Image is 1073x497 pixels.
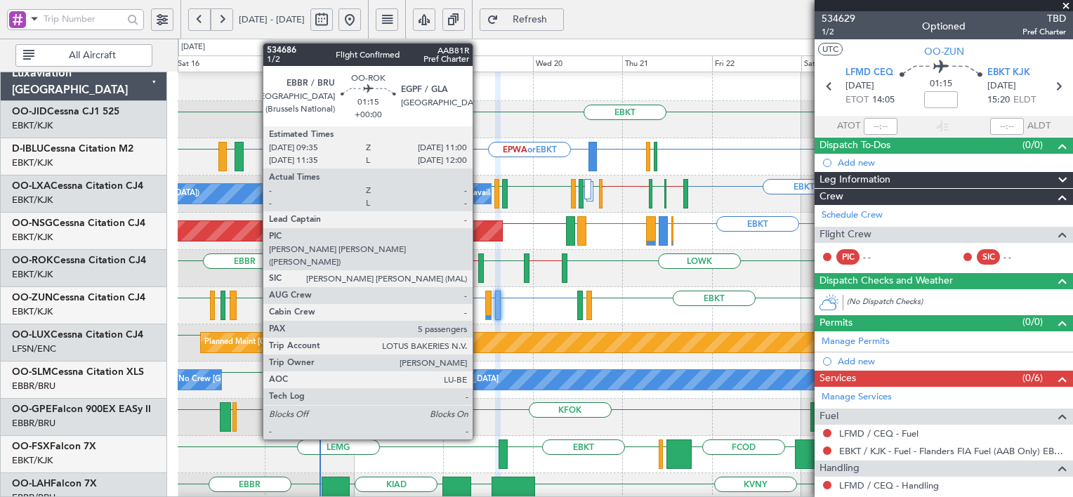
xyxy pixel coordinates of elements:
span: [DATE] - [DATE] [239,13,305,26]
a: LFSN/ENC [12,343,56,355]
div: Thu 21 [622,55,711,72]
span: (0/0) [1022,138,1043,152]
span: 534629 [822,11,855,26]
div: [DATE] [181,41,205,53]
a: OO-LAHFalcon 7X [12,479,97,489]
div: A/C Unavailable [GEOGRAPHIC_DATA] [357,369,499,390]
span: OO-FSX [12,442,50,451]
div: Sat 16 [175,55,264,72]
div: Tue 19 [443,55,532,72]
span: TBD [1022,11,1066,26]
a: EBBR/BRU [12,380,55,392]
span: OO-ROK [12,256,53,265]
div: Planned Maint [GEOGRAPHIC_DATA] ([GEOGRAPHIC_DATA]) [204,332,426,353]
span: Crew [819,189,843,205]
div: - - [863,251,895,263]
a: EBBR/BRU [12,417,55,430]
span: (0/0) [1022,314,1043,329]
a: LFMD / CEQ - Fuel [839,428,919,439]
a: EBKT/KJK [12,231,53,244]
div: Add new [838,355,1066,367]
a: D-IBLUCessna Citation M2 [12,144,133,154]
a: OO-LUXCessna Citation CJ4 [12,330,143,340]
span: Leg Information [819,172,890,188]
span: Pref Charter [1022,26,1066,38]
div: - - [1003,251,1035,263]
a: Manage Permits [822,335,890,349]
span: ATOT [837,119,860,133]
button: Refresh [480,8,564,31]
span: OO-LUX [12,330,51,340]
a: OO-SLMCessna Citation XLS [12,367,144,377]
a: OO-LXACessna Citation CJ4 [12,181,143,191]
a: Schedule Crew [822,208,883,223]
span: Flight Crew [819,227,871,243]
span: OO-GPE [12,404,52,414]
span: EBKT KJK [987,66,1030,80]
span: All Aircraft [37,51,147,60]
span: 14:05 [872,93,895,107]
span: [DATE] [845,79,874,93]
span: Fuel [819,409,838,425]
span: OO-LXA [12,181,51,191]
span: LFMD CEQ [845,66,893,80]
a: EBKT / KJK - Fuel - Flanders FIA Fuel (AAB Only) EBKT / KJK [839,445,1066,457]
div: PIC [836,249,860,265]
span: Dispatch To-Dos [819,138,890,154]
a: EBKT/KJK [12,268,53,281]
span: ALDT [1027,119,1051,133]
div: Wed 20 [533,55,622,72]
span: OO-LAH [12,479,51,489]
span: 15:20 [987,93,1010,107]
div: Add new [838,157,1066,168]
div: (No Dispatch Checks) [847,296,1073,311]
span: OO-NSG [12,218,53,228]
a: Manage Services [822,390,892,404]
span: OO-ZUN [12,293,53,303]
span: [DATE] [987,79,1016,93]
span: Handling [819,460,860,477]
a: OO-NSGCessna Citation CJ4 [12,218,145,228]
a: OO-ROKCessna Citation CJ4 [12,256,146,265]
div: Fri 22 [712,55,801,72]
span: ELDT [1013,93,1036,107]
a: EBKT/KJK [12,194,53,206]
span: OO-ZUN [924,44,964,59]
div: Sun 17 [265,55,354,72]
span: ETOT [845,93,869,107]
a: EBKT/KJK [12,119,53,132]
span: OO-JID [12,107,47,117]
span: 1/2 [822,26,855,38]
div: Optioned [922,19,966,34]
input: Trip Number [44,8,123,29]
span: OO-SLM [12,367,51,377]
div: A/C Unavailable [GEOGRAPHIC_DATA] ([GEOGRAPHIC_DATA] National) [447,183,709,204]
span: Permits [819,315,853,331]
a: EBKT/KJK [12,157,53,169]
a: LFMD / CEQ - Handling [839,479,939,491]
a: OO-JIDCessna CJ1 525 [12,107,119,117]
button: All Aircraft [15,44,152,67]
a: EBKT/KJK [12,454,53,467]
a: OO-GPEFalcon 900EX EASy II [12,404,151,414]
span: Services [819,371,856,387]
button: UTC [818,43,843,55]
span: Refresh [501,15,559,25]
div: Sat 23 [801,55,890,72]
span: 01:15 [930,77,952,91]
div: No Crew [GEOGRAPHIC_DATA] ([GEOGRAPHIC_DATA] National) [178,369,414,390]
a: OO-ZUNCessna Citation CJ4 [12,293,145,303]
span: (0/6) [1022,371,1043,385]
div: Mon 18 [354,55,443,72]
div: SIC [977,249,1000,265]
span: Dispatch Checks and Weather [819,273,953,289]
a: OO-FSXFalcon 7X [12,442,96,451]
a: EBKT/KJK [12,305,53,318]
span: D-IBLU [12,144,44,154]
